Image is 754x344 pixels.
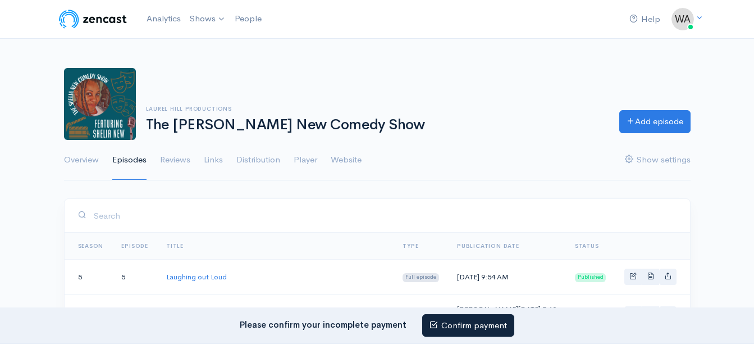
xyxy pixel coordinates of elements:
a: Publication date [457,242,519,250]
td: 5 [65,260,113,295]
iframe: gist-messenger-bubble-iframe [716,306,743,333]
a: Reviews [160,140,190,180]
td: [PERSON_NAME][DATE] 5:10 PM [448,294,566,334]
td: - [65,294,113,334]
a: Analytics [142,7,185,31]
td: 5 [112,260,157,295]
input: Search [93,204,677,227]
span: Full episode [403,273,439,282]
span: Status [575,242,599,250]
a: Type [403,242,418,250]
a: Overview [64,140,99,180]
td: 4 [112,294,157,334]
h1: The [PERSON_NAME] New Comedy Show [146,117,606,133]
a: Episode [121,242,148,250]
a: Distribution [236,140,280,180]
a: Season [78,242,104,250]
a: Laughing out Loud [166,272,227,282]
a: Help [625,7,665,31]
a: Confirm payment [422,314,514,337]
a: People [230,7,266,31]
img: ZenCast Logo [57,8,129,30]
h6: Laurel Hill Productions [146,106,606,112]
a: Episodes [112,140,147,180]
a: Player [294,140,317,180]
a: Links [204,140,223,180]
a: Title [166,242,184,250]
a: Shows [185,7,230,31]
strong: Please confirm your incomplete payment [240,319,406,329]
a: Add episode [619,110,691,133]
a: Website [331,140,362,180]
td: [DATE] 9:54 AM [448,260,566,295]
div: Basic example [624,306,677,323]
span: Published [575,273,606,282]
a: Show settings [625,140,691,180]
img: ... [671,8,694,30]
div: Basic example [624,269,677,285]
